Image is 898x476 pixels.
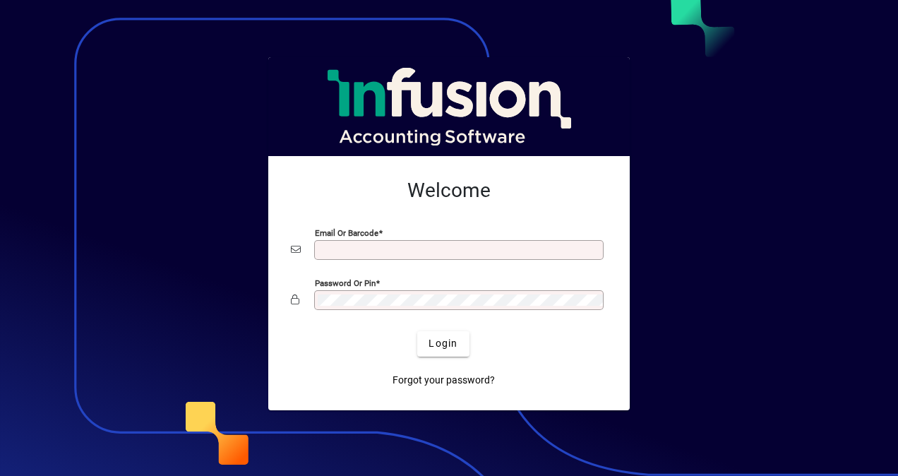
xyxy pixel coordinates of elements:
span: Login [429,336,457,351]
h2: Welcome [291,179,607,203]
mat-label: Email or Barcode [315,227,378,237]
a: Forgot your password? [387,368,501,393]
mat-label: Password or Pin [315,278,376,287]
button: Login [417,331,469,357]
span: Forgot your password? [393,373,495,388]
